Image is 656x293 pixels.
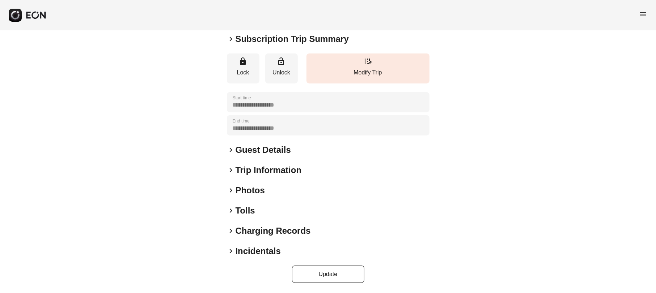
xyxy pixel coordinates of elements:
[236,144,291,156] h2: Guest Details
[236,225,311,237] h2: Charging Records
[227,146,236,154] span: keyboard_arrow_right
[269,68,294,77] p: Unlock
[236,205,255,216] h2: Tolls
[236,164,302,176] h2: Trip Information
[639,10,647,18] span: menu
[227,247,236,255] span: keyboard_arrow_right
[236,245,281,257] h2: Incidentals
[364,57,372,66] span: edit_road
[227,53,259,83] button: Lock
[230,68,256,77] p: Lock
[227,186,236,195] span: keyboard_arrow_right
[227,206,236,215] span: keyboard_arrow_right
[306,53,429,83] button: Modify Trip
[227,35,236,43] span: keyboard_arrow_right
[292,266,364,283] button: Update
[265,53,298,83] button: Unlock
[310,68,426,77] p: Modify Trip
[227,166,236,174] span: keyboard_arrow_right
[236,185,265,196] h2: Photos
[277,57,286,66] span: lock_open
[227,227,236,235] span: keyboard_arrow_right
[236,33,349,45] h2: Subscription Trip Summary
[239,57,247,66] span: lock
